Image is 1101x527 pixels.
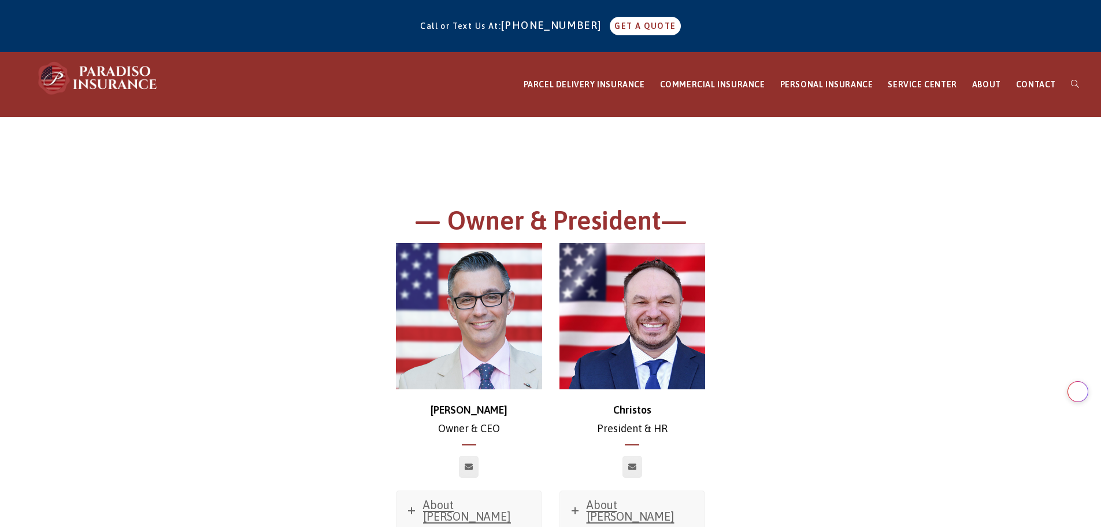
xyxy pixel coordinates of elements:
p: Owner & CEO [396,401,542,438]
span: ABOUT [972,80,1001,89]
img: Christos_500x500 [559,243,706,389]
a: ABOUT [965,53,1009,117]
span: Call or Text Us At: [420,21,501,31]
img: Paradiso Insurance [35,61,162,95]
span: PARCEL DELIVERY INSURANCE [524,80,645,89]
a: PERSONAL INSURANCE [773,53,881,117]
a: [PHONE_NUMBER] [501,19,607,31]
a: GET A QUOTE [610,17,680,35]
strong: Christos [613,404,651,416]
span: SERVICE CENTER [888,80,957,89]
span: COMMERCIAL INSURANCE [660,80,765,89]
a: PARCEL DELIVERY INSURANCE [516,53,653,117]
span: About [PERSON_NAME] [587,498,674,523]
h1: — Owner & President— [233,204,869,244]
span: CONTACT [1016,80,1056,89]
a: SERVICE CENTER [880,53,964,117]
span: About [PERSON_NAME] [423,498,511,523]
a: CONTACT [1009,53,1063,117]
a: COMMERCIAL INSURANCE [653,53,773,117]
img: chris-500x500 (1) [396,243,542,389]
span: PERSONAL INSURANCE [780,80,873,89]
strong: [PERSON_NAME] [431,404,507,416]
p: President & HR [559,401,706,438]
